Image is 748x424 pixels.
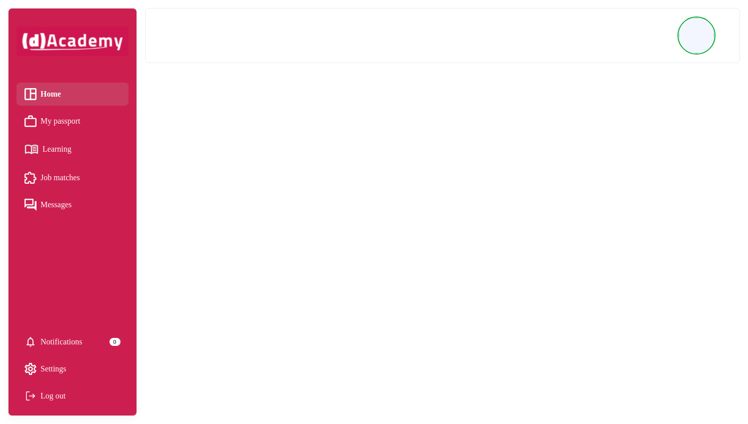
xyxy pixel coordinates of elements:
[40,114,80,129] span: My passport
[24,88,36,100] img: Home icon
[24,197,120,212] a: Messages iconMessages
[40,334,82,349] span: Notifications
[40,361,66,376] span: Settings
[24,390,36,402] img: Log out
[24,172,36,184] img: Job matches icon
[24,170,120,185] a: Job matches iconJob matches
[24,141,120,158] a: Learning iconLearning
[42,142,71,157] span: Learning
[40,197,71,212] span: Messages
[679,18,714,53] img: Profile
[24,336,36,348] img: setting
[109,338,120,346] div: 0
[16,27,128,56] img: dAcademy
[40,87,61,102] span: Home
[40,170,80,185] span: Job matches
[24,114,120,129] a: My passport iconMy passport
[24,87,120,102] a: Home iconHome
[24,141,38,158] img: Learning icon
[24,199,36,211] img: Messages icon
[24,115,36,127] img: My passport icon
[24,363,36,375] img: setting
[24,388,120,403] div: Log out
